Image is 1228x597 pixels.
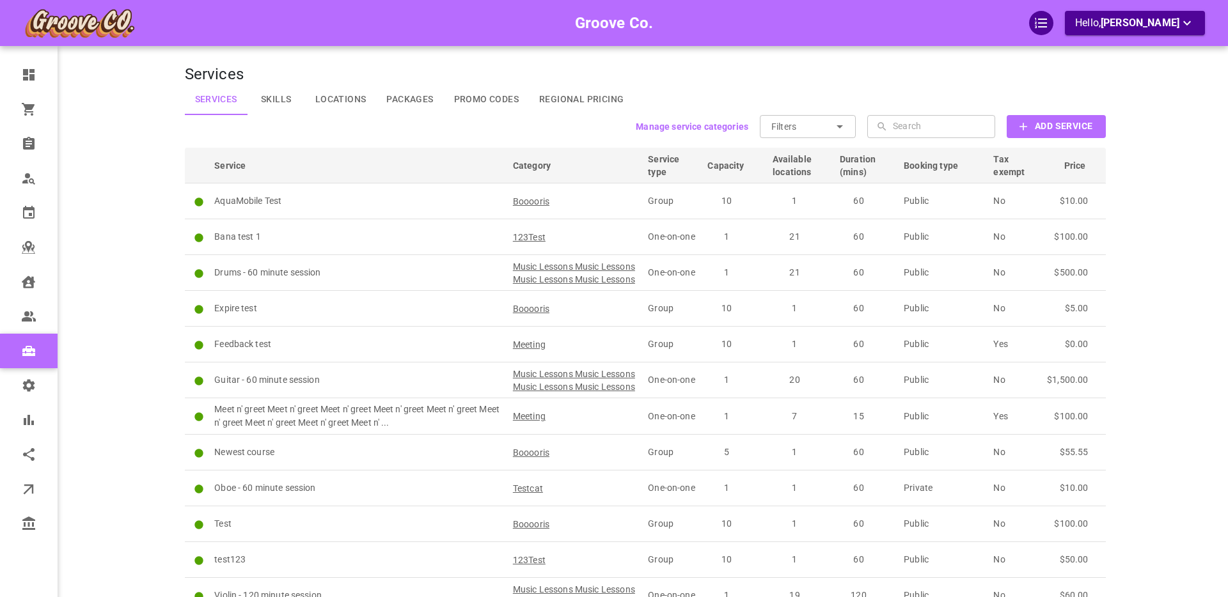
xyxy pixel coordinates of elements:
[648,266,696,279] p: One-on-one
[832,194,885,208] p: 60
[513,554,546,566] span: 123Test
[1064,159,1103,172] span: Price
[993,553,1041,566] p: No
[513,482,543,495] span: Testcat
[904,302,982,315] p: Public
[904,337,982,351] p: Public
[904,230,982,244] p: Public
[248,84,305,115] a: Skills
[767,194,823,208] p: 1
[513,260,637,286] span: Music Lessons Music Lessons Music Lessons Music Lessons
[648,194,696,208] p: Group
[832,481,885,495] p: 60
[700,446,753,459] p: 5
[993,446,1041,459] p: No
[648,481,696,495] p: One-on-one
[832,553,885,566] p: 60
[767,410,823,423] p: 7
[636,121,748,132] b: Manage service categories
[513,302,549,315] span: Booooris
[575,11,654,35] h6: Groove Co.
[214,266,501,279] p: Drums - 60 minute session
[194,484,205,495] svg: Active
[840,153,892,178] span: Duration (mins)
[194,268,205,279] svg: Active
[1007,115,1105,138] button: Add Service
[700,266,753,279] p: 1
[904,446,982,459] p: Public
[904,410,982,423] p: Public
[767,373,823,387] p: 20
[214,517,501,531] p: Test
[700,517,753,531] p: 10
[194,520,205,531] svg: Active
[904,517,982,531] p: Public
[513,231,546,244] span: 123Test
[767,266,823,279] p: 21
[1060,554,1089,564] span: $50.00
[993,194,1041,208] p: No
[832,517,885,531] p: 60
[648,410,696,423] p: One-on-one
[1054,518,1088,529] span: $100.00
[1101,17,1179,29] span: [PERSON_NAME]
[185,65,1106,84] h4: Services
[767,337,823,351] p: 1
[194,197,205,208] svg: Active
[648,302,696,315] p: Group
[1065,339,1089,349] span: $0.00
[513,518,549,531] span: Booooris
[185,84,248,115] a: Services
[513,410,546,423] span: Meeting
[1054,411,1088,421] span: $100.00
[707,159,760,172] span: Capacity
[767,230,823,244] p: 21
[993,230,1041,244] p: No
[1060,483,1089,493] span: $10.00
[194,340,205,351] svg: Active
[513,159,567,172] span: Category
[767,481,823,495] p: 1
[214,403,501,430] p: Meet n' greet Meet n' greet Meet n' greet Meet n' greet Meet n' greet Meet n' greet Meet n' greet...
[832,373,885,387] p: 60
[893,115,992,138] input: Search
[1065,11,1205,35] button: Hello,[PERSON_NAME]
[513,446,549,459] span: Booooris
[700,337,753,351] p: 10
[767,446,823,459] p: 1
[648,230,696,244] p: One-on-one
[648,153,696,178] span: Service type
[513,368,637,393] span: Music Lessons Music Lessons Music Lessons Music Lessons
[1075,15,1195,31] p: Hello,
[648,553,696,566] p: Group
[773,153,828,178] span: Available locations
[194,448,205,459] svg: Active
[214,159,262,172] span: Service
[513,338,546,351] span: Meeting
[832,337,885,351] p: 60
[993,266,1041,279] p: No
[767,517,823,531] p: 1
[832,446,885,459] p: 60
[832,230,885,244] p: 60
[1035,118,1092,134] b: Add Service
[1047,375,1088,385] span: $1,500.00
[376,84,443,115] a: Packages
[648,517,696,531] p: Group
[904,194,982,208] p: Public
[1065,303,1089,313] span: $5.00
[700,481,753,495] p: 1
[194,304,205,315] svg: Active
[993,481,1041,495] p: No
[214,194,501,208] p: AquaMobile Test
[23,7,136,39] img: company-logo
[648,373,696,387] p: One-on-one
[305,84,377,115] a: Locations
[993,153,1041,178] span: Tax exempt
[767,553,823,566] p: 1
[214,337,501,351] p: Feedback test
[993,302,1041,315] p: No
[194,376,205,387] svg: Active
[904,481,982,495] p: Private
[529,84,634,115] a: Regional Pricing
